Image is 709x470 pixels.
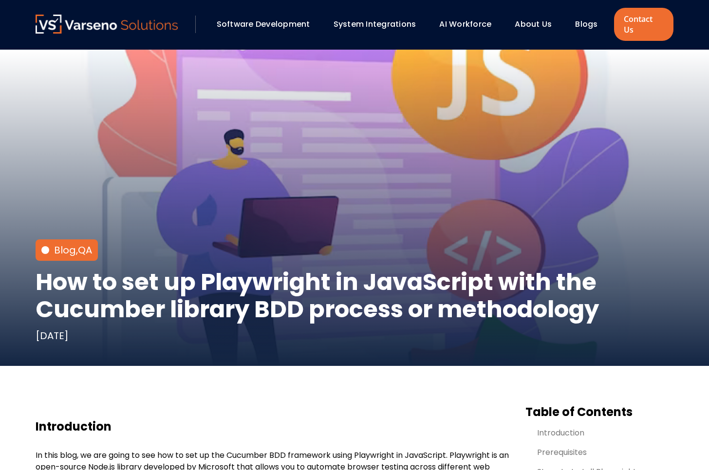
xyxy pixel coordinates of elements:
[614,8,673,41] a: Contact Us
[575,18,597,30] a: Blogs
[515,18,552,30] a: About Us
[439,18,491,30] a: AI Workforce
[36,15,178,34] img: Varseno Solutions – Product Engineering & IT Services
[570,16,611,33] div: Blogs
[54,243,76,257] a: Blog
[525,427,673,439] a: Introduction
[36,269,673,323] h1: How to set up Playwright in JavaScript with the Cucumber library BDD process or methodology
[212,16,324,33] div: Software Development
[78,243,92,257] a: QA
[217,18,310,30] a: Software Development
[36,329,69,343] div: [DATE]
[334,18,416,30] a: System Integrations
[434,16,505,33] div: AI Workforce
[510,16,565,33] div: About Us
[329,16,430,33] div: System Integrations
[36,419,510,434] h3: Introduction
[525,405,673,419] h3: Table of Contents
[525,447,673,458] a: Prerequisites
[54,243,92,257] div: ,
